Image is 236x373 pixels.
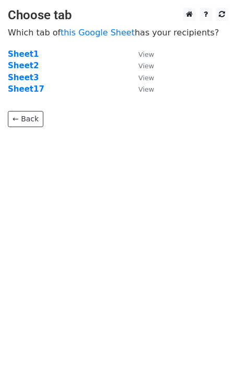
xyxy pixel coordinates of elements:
[128,61,154,70] a: View
[8,73,39,82] a: Sheet3
[128,84,154,94] a: View
[138,74,154,82] small: View
[128,49,154,59] a: View
[138,85,154,93] small: View
[8,84,44,94] a: Sheet17
[128,73,154,82] a: View
[8,111,43,127] a: ← Back
[138,62,154,70] small: View
[138,51,154,58] small: View
[8,27,228,38] p: Which tab of has your recipients?
[61,28,135,38] a: this Google Sheet
[8,49,39,59] a: Sheet1
[8,8,228,23] h3: Choose tab
[8,61,39,70] a: Sheet2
